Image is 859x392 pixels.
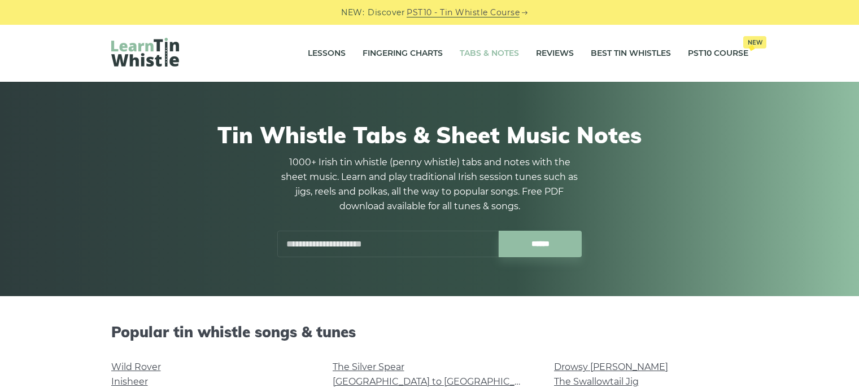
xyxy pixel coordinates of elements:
[111,121,748,148] h1: Tin Whistle Tabs & Sheet Music Notes
[277,155,582,214] p: 1000+ Irish tin whistle (penny whistle) tabs and notes with the sheet music. Learn and play tradi...
[333,362,404,372] a: The Silver Spear
[111,323,748,341] h2: Popular tin whistle songs & tunes
[111,362,161,372] a: Wild Rover
[363,39,443,68] a: Fingering Charts
[536,39,574,68] a: Reviews
[111,376,148,387] a: Inisheer
[688,39,748,68] a: PST10 CourseNew
[460,39,519,68] a: Tabs & Notes
[554,376,639,387] a: The Swallowtail Jig
[111,38,179,67] img: LearnTinWhistle.com
[308,39,346,68] a: Lessons
[743,36,766,49] span: New
[554,362,668,372] a: Drowsy [PERSON_NAME]
[333,376,541,387] a: [GEOGRAPHIC_DATA] to [GEOGRAPHIC_DATA]
[591,39,671,68] a: Best Tin Whistles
